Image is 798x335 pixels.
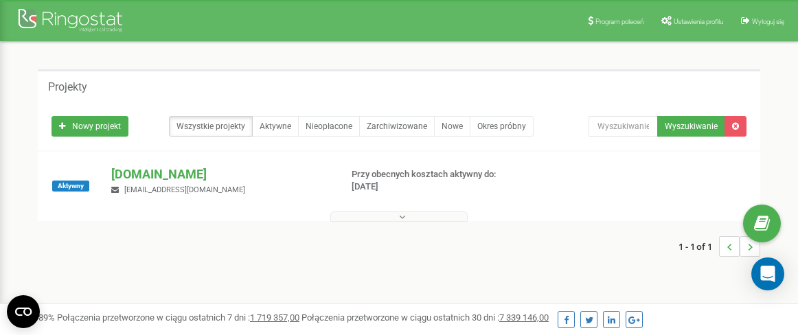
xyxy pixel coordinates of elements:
[352,168,510,194] p: Przy obecnych kosztach aktywny do: [DATE]
[52,116,128,137] a: Nowy projekt
[751,257,784,290] div: Open Intercom Messenger
[111,165,329,183] p: [DOMAIN_NAME]
[298,116,360,137] a: Nieopłacone
[470,116,534,137] a: Okres próbny
[434,116,470,137] a: Nowe
[52,181,89,192] span: Aktywny
[657,116,725,137] button: Wyszukiwanie
[48,81,87,93] h5: Projekty
[124,185,245,194] span: [EMAIL_ADDRESS][DOMAIN_NAME]
[499,312,549,323] u: 7 339 146,00
[301,312,549,323] span: Połączenia przetworzone w ciągu ostatnich 30 dni :
[252,116,299,137] a: Aktywne
[679,222,760,270] nav: ...
[7,295,40,328] button: Open CMP widget
[674,18,723,25] span: Ustawienia profilu
[250,312,299,323] u: 1 719 357,00
[169,116,253,137] a: Wszystkie projekty
[359,116,435,137] a: Zarchiwizowane
[57,312,299,323] span: Połączenia przetworzone w ciągu ostatnich 7 dni :
[752,18,784,25] span: Wyloguj się
[679,236,719,257] span: 1 - 1 of 1
[589,116,659,137] input: Wyszukiwanie
[595,18,643,25] span: Program poleceń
